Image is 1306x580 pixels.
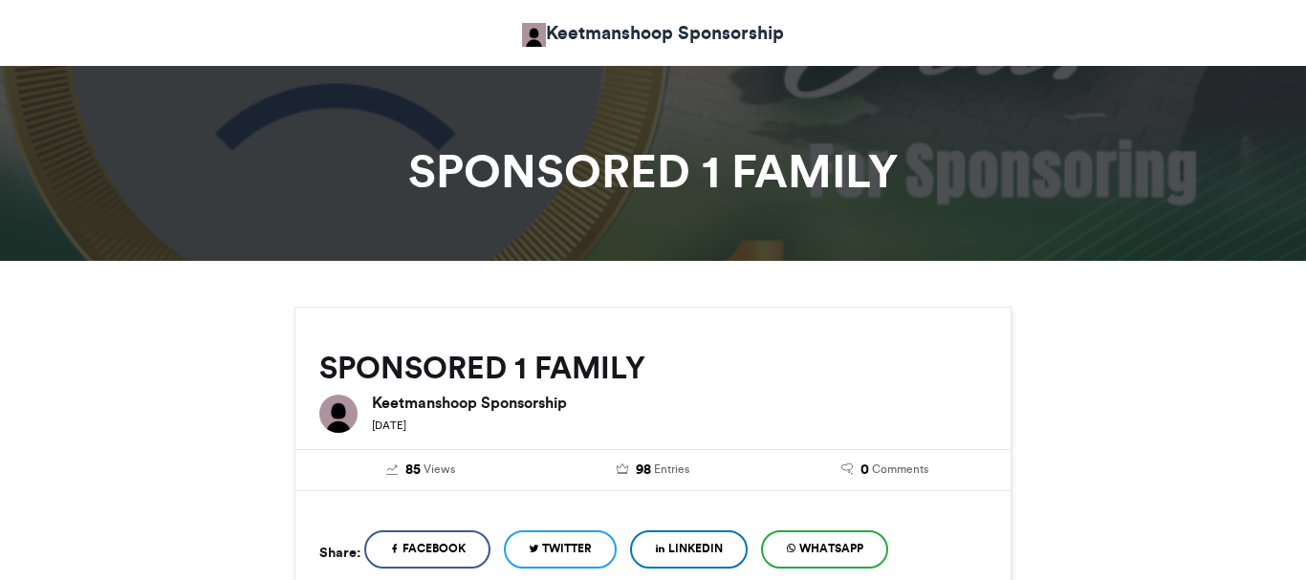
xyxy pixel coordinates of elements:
a: 98 Entries [552,460,755,481]
a: LinkedIn [630,530,748,569]
h1: SPONSORED 1 FAMILY [122,148,1184,194]
small: [DATE] [372,419,406,432]
span: 0 [860,460,869,481]
span: LinkedIn [668,540,723,557]
a: Keetmanshoop Sponsorship [522,19,784,47]
span: WhatsApp [799,540,863,557]
span: Comments [872,461,928,478]
a: Facebook [364,530,490,569]
a: 85 Views [319,460,523,481]
h5: Share: [319,540,360,565]
h6: Keetmanshoop Sponsorship [372,395,987,410]
span: 98 [636,460,651,481]
span: Facebook [403,540,466,557]
span: Entries [654,461,689,478]
a: WhatsApp [761,530,888,569]
h2: SPONSORED 1 FAMILY [319,351,987,385]
a: Twitter [504,530,617,569]
a: 0 Comments [783,460,987,481]
span: Twitter [542,540,592,557]
img: Keetmanshoop Sponsorship [522,23,546,47]
span: 85 [405,460,421,481]
span: Views [424,461,455,478]
img: Keetmanshoop Sponsorship [319,395,358,433]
